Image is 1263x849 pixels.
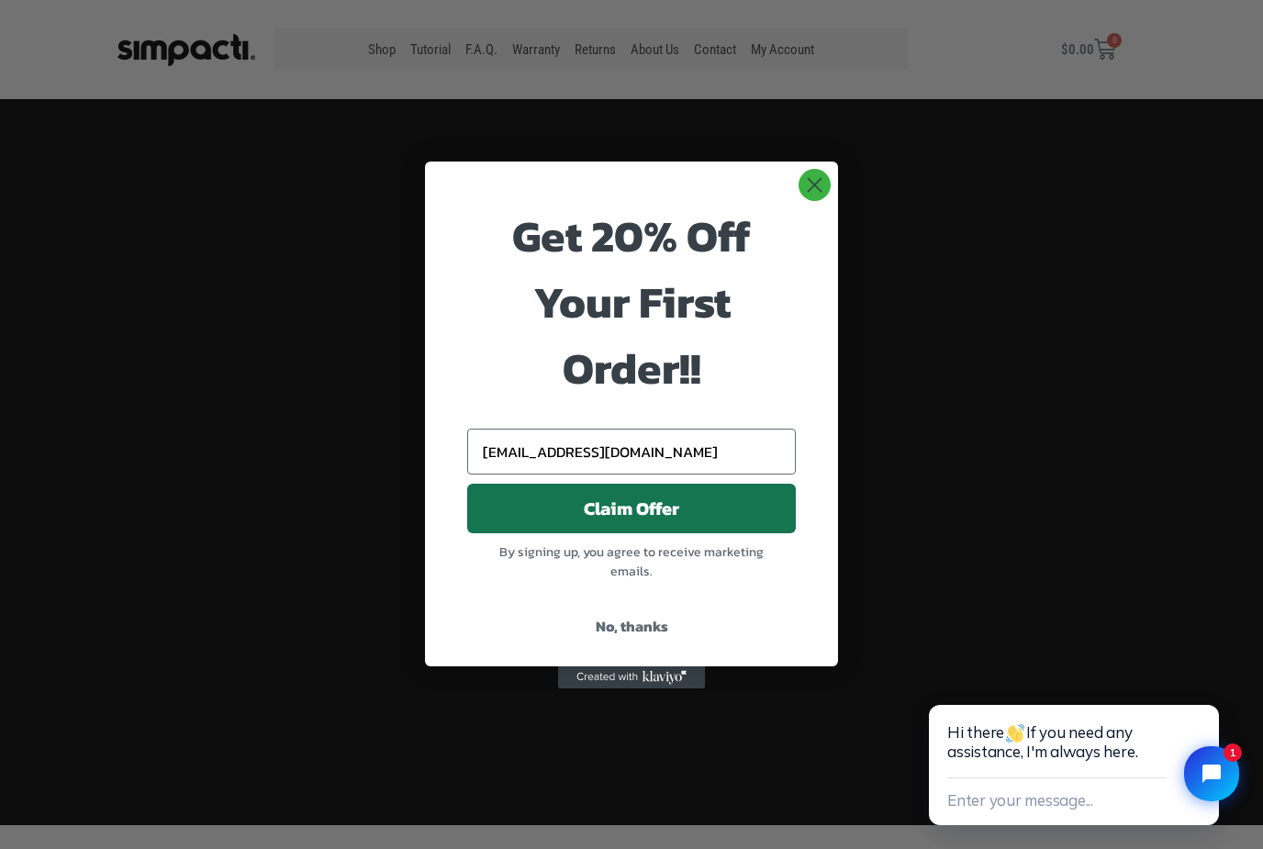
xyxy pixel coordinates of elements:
[558,666,705,688] a: Created with Klaviyo - opens in a new tab
[911,642,1263,849] iframe: Tidio Chat
[467,484,796,533] button: Claim Offer
[512,203,751,401] span: Get 20% Off Your First Order!!
[467,429,796,475] input: Email
[799,169,831,201] button: Close dialog
[467,609,796,643] button: No, thanks
[499,542,764,581] span: By signing up, you agree to receive marketing emails.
